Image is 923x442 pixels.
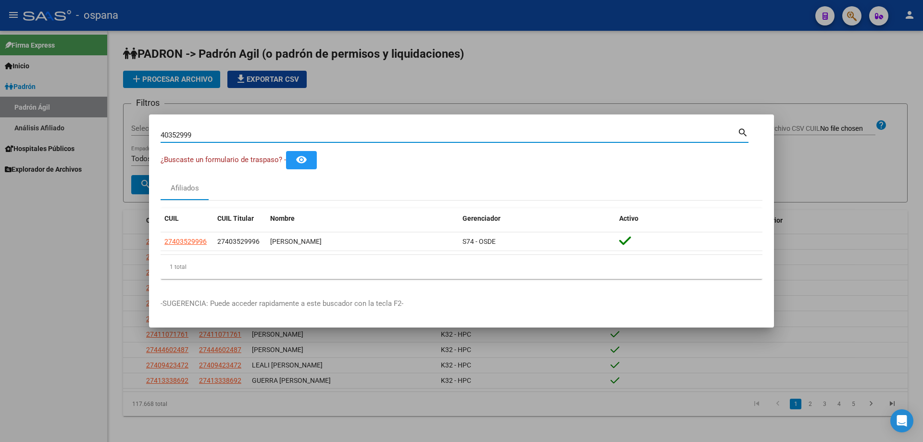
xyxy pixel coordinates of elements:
[171,183,199,194] div: Afiliados
[737,126,748,138] mat-icon: search
[270,236,455,247] div: [PERSON_NAME]
[619,215,638,222] span: Activo
[213,208,266,229] datatable-header-cell: CUIL Titular
[161,298,762,309] p: -SUGERENCIA: Puede acceder rapidamente a este buscador con la tecla F2-
[270,215,295,222] span: Nombre
[164,238,207,245] span: 27403529996
[890,409,913,432] div: Open Intercom Messenger
[462,215,500,222] span: Gerenciador
[462,238,496,245] span: S74 - OSDE
[161,155,286,164] span: ¿Buscaste un formulario de traspaso? -
[296,154,307,165] mat-icon: remove_red_eye
[217,238,260,245] span: 27403529996
[161,208,213,229] datatable-header-cell: CUIL
[459,208,615,229] datatable-header-cell: Gerenciador
[164,215,179,222] span: CUIL
[266,208,459,229] datatable-header-cell: Nombre
[161,255,762,279] div: 1 total
[217,215,254,222] span: CUIL Titular
[615,208,762,229] datatable-header-cell: Activo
